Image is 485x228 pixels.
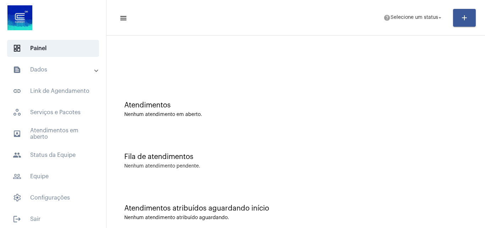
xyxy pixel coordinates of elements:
[379,11,447,25] button: Selecione um status
[124,215,467,221] div: Nenhum atendimento atribuído aguardando.
[7,211,99,228] span: Sair
[13,193,21,202] span: sidenav icon
[13,215,21,223] mat-icon: sidenav icon
[7,40,99,57] span: Painel
[7,125,99,142] span: Atendimentos em aberto
[383,14,391,21] mat-icon: help
[13,129,21,138] mat-icon: sidenav icon
[7,104,99,121] span: Serviços e Pacotes
[13,87,21,95] mat-icon: sidenav icon
[119,14,126,22] mat-icon: sidenav icon
[7,168,99,185] span: Equipe
[124,164,200,169] div: Nenhum atendimento pendente.
[124,153,467,161] div: Fila de atendimentos
[4,61,106,78] mat-expansion-panel-header: sidenav iconDados
[124,112,467,117] div: Nenhum atendimento em aberto.
[437,15,443,21] mat-icon: arrow_drop_down
[124,205,467,212] div: Atendimentos atribuídos aguardando início
[7,83,99,100] span: Link de Agendamento
[124,101,467,109] div: Atendimentos
[391,15,438,20] span: Selecione um status
[6,4,34,32] img: d4669ae0-8c07-2337-4f67-34b0df7f5ae4.jpeg
[13,44,21,53] span: sidenav icon
[7,189,99,206] span: Configurações
[13,108,21,117] span: sidenav icon
[7,147,99,164] span: Status da Equipe
[13,65,95,74] mat-panel-title: Dados
[13,65,21,74] mat-icon: sidenav icon
[460,14,469,22] mat-icon: add
[13,151,21,159] mat-icon: sidenav icon
[13,172,21,181] mat-icon: sidenav icon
